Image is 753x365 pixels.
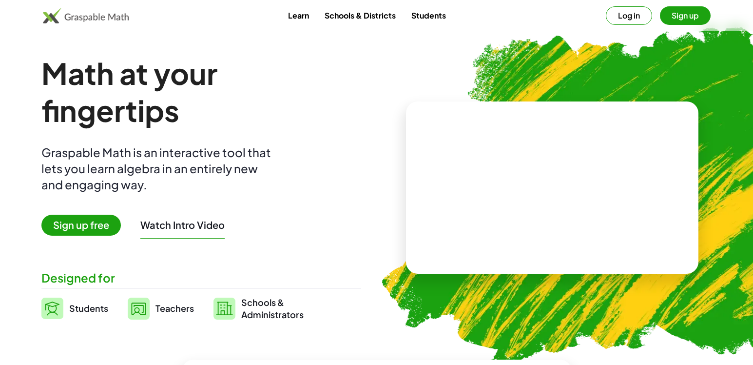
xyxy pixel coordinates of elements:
a: Students [404,6,454,24]
a: Schools & Districts [317,6,404,24]
a: Teachers [128,296,194,321]
img: svg%3e [128,298,150,320]
a: Students [41,296,108,321]
div: Designed for [41,270,361,286]
span: Teachers [155,303,194,314]
span: Students [69,303,108,314]
img: svg%3e [213,298,235,320]
img: svg%3e [41,298,63,319]
div: Graspable Math is an interactive tool that lets you learn algebra in an entirely new and engaging... [41,144,275,193]
span: Schools & Administrators [241,296,304,321]
a: Schools &Administrators [213,296,304,321]
h1: Math at your fingertips [41,55,351,129]
button: Log in [606,6,652,25]
span: Sign up free [41,215,121,236]
video: What is this? This is dynamic math notation. Dynamic math notation plays a central role in how Gr... [479,151,625,224]
a: Learn [280,6,317,24]
button: Watch Intro Video [140,219,225,231]
button: Sign up [660,6,711,25]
